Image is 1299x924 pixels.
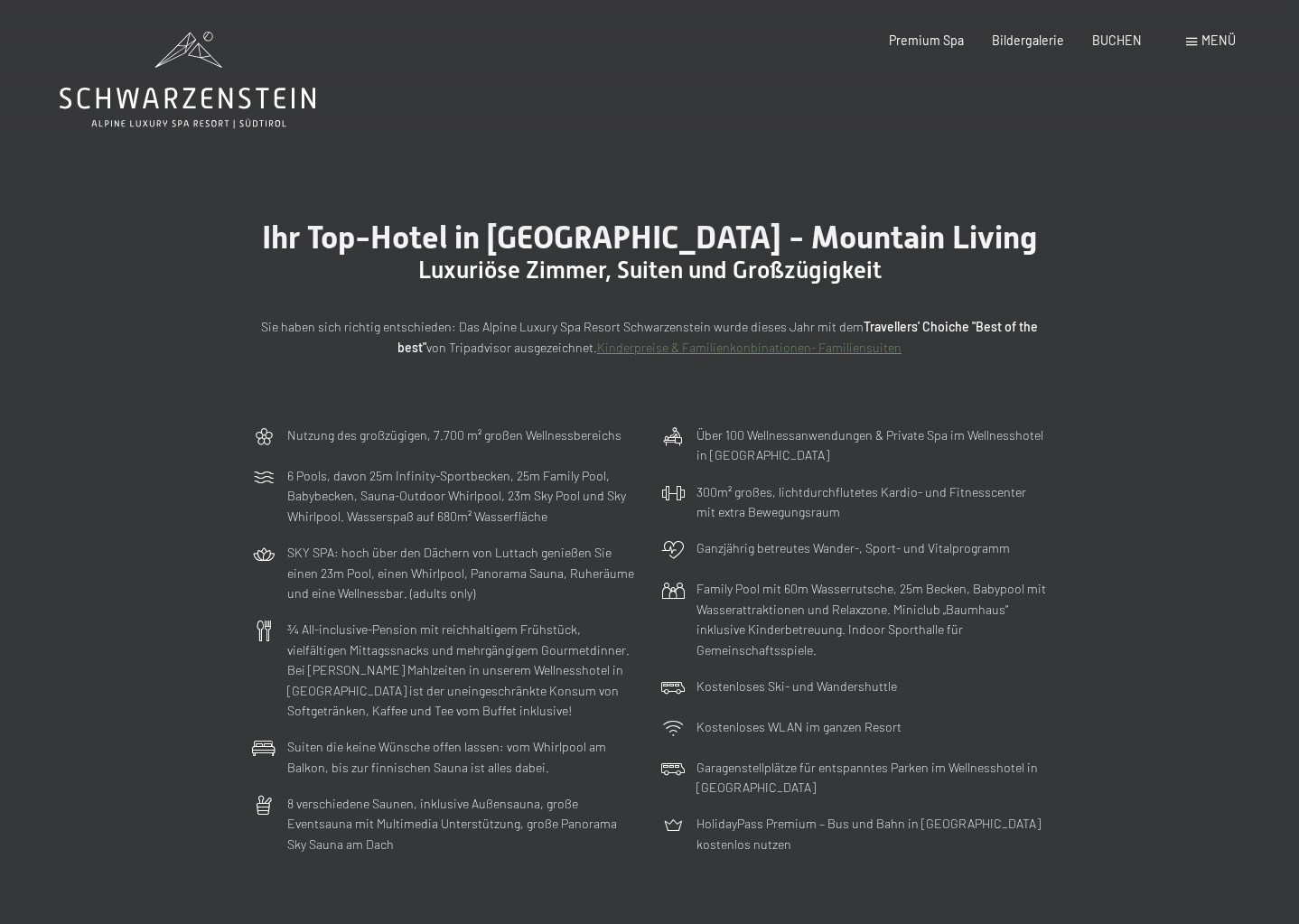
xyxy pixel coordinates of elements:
p: Ganzjährig betreutes Wander-, Sport- und Vitalprogramm [696,538,1010,559]
p: SKY SPA: hoch über den Dächern von Luttach genießen Sie einen 23m Pool, einen Whirlpool, Panorama... [287,543,638,604]
p: Kostenloses WLAN im ganzen Resort [696,717,902,738]
a: Bildergalerie [992,33,1064,48]
p: 8 verschiedene Saunen, inklusive Außensauna, große Eventsauna mit Multimedia Unterstützung, große... [287,794,638,855]
span: Luxuriöse Zimmer, Suiten und Großzügigkeit [418,257,882,284]
span: Menü [1201,33,1236,48]
p: 300m² großes, lichtdurchflutetes Kardio- und Fitnesscenter mit extra Bewegungsraum [696,482,1047,523]
p: ¾ All-inclusive-Pension mit reichhaltigem Frühstück, vielfältigen Mittagssnacks und mehrgängigem ... [287,620,638,722]
p: Kostenloses Ski- und Wandershuttle [696,677,897,697]
p: Sie haben sich richtig entschieden: Das Alpine Luxury Spa Resort Schwarzenstein wurde dieses Jahr... [252,317,1047,358]
p: Family Pool mit 60m Wasserrutsche, 25m Becken, Babypool mit Wasserattraktionen und Relaxzone. Min... [696,579,1047,660]
p: Nutzung des großzügigen, 7.700 m² großen Wellnessbereichs [287,425,621,446]
a: Premium Spa [889,33,964,48]
p: Garagenstellplätze für entspanntes Parken im Wellnesshotel in [GEOGRAPHIC_DATA] [696,758,1047,798]
p: 6 Pools, davon 25m Infinity-Sportbecken, 25m Family Pool, Babybecken, Sauna-Outdoor Whirlpool, 23... [287,466,638,527]
a: BUCHEN [1092,33,1142,48]
strong: Travellers' Choiche "Best of the best" [397,319,1038,355]
p: HolidayPass Premium – Bus und Bahn in [GEOGRAPHIC_DATA] kostenlos nutzen [696,814,1047,854]
a: Kinderpreise & Familienkonbinationen- Familiensuiten [597,340,902,355]
p: Über 100 Wellnessanwendungen & Private Spa im Wellnesshotel in [GEOGRAPHIC_DATA] [696,425,1047,466]
span: Ihr Top-Hotel in [GEOGRAPHIC_DATA] - Mountain Living [262,219,1037,256]
p: Suiten die keine Wünsche offen lassen: vom Whirlpool am Balkon, bis zur finnischen Sauna ist alle... [287,737,638,778]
